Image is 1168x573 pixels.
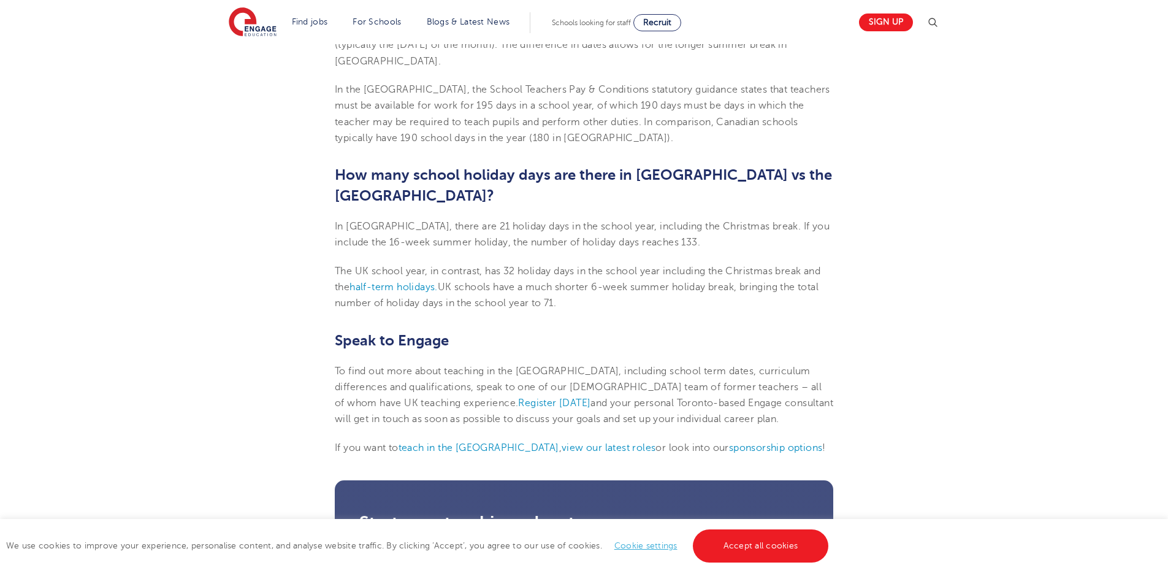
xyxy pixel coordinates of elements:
[335,363,833,428] p: To find out more about teaching in the [GEOGRAPHIC_DATA], including school term dates, curriculum...
[6,541,831,550] span: We use cookies to improve your experience, personalise content, and analyse website traffic. By c...
[335,82,833,146] p: In the [GEOGRAPHIC_DATA], the School Teachers Pay & Conditions statutory guidance states that tea...
[335,221,830,248] span: In [GEOGRAPHIC_DATA], there are 21 holiday days in the school year, including the Christmas break...
[349,282,438,293] a: half-term holidays.
[359,514,809,531] h3: Start your teaching adventure
[562,442,655,453] a: view our latest roles
[335,440,833,456] p: If you want to , or look into our !
[229,7,277,38] img: Engage Education
[693,529,829,563] a: Accept all cookies
[353,17,401,26] a: For Schools
[292,17,328,26] a: Find jobs
[427,17,510,26] a: Blogs & Latest News
[552,18,631,27] span: Schools looking for staff
[643,18,671,27] span: Recruit
[859,13,913,31] a: Sign up
[335,330,833,351] h2: Speak to Engage
[399,442,559,453] a: teach in the [GEOGRAPHIC_DATA]
[729,442,823,453] a: sponsorship options
[335,266,820,309] span: The UK school year, in contrast, has 32 holiday days in the school year including the Christmas b...
[614,541,678,550] a: Cookie settings
[633,14,681,31] a: Recruit
[518,398,590,409] a: Register [DATE]
[335,166,832,204] b: How many school holiday days are there in [GEOGRAPHIC_DATA] vs the [GEOGRAPHIC_DATA]?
